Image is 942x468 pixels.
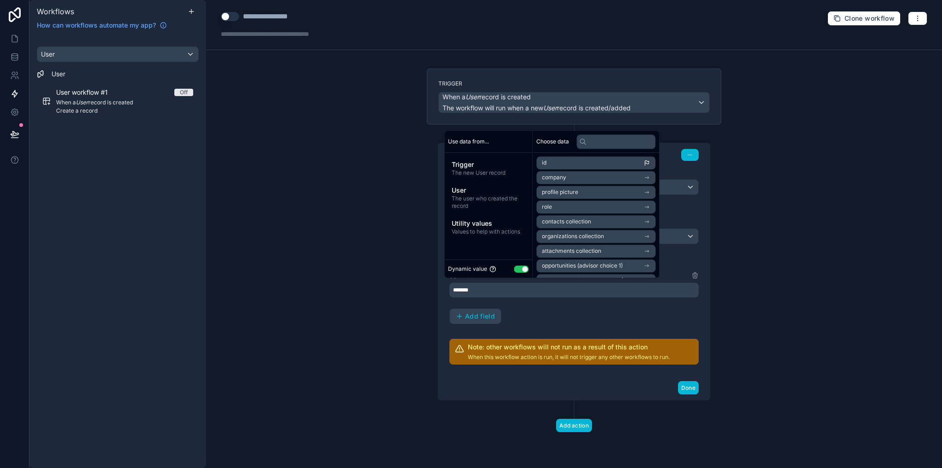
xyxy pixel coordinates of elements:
span: User workflow #1 [56,88,119,97]
span: How can workflows automate my app? [37,21,156,30]
span: User [452,186,525,195]
button: Add action [556,419,592,432]
div: Off [180,89,188,96]
button: Clone workflow [827,11,901,26]
span: The user who created the record [452,195,525,210]
h2: Note: other workflows will not run as a result of this action [468,342,670,352]
button: User [37,46,199,62]
p: When this workflow action is run, it will not trigger any other workflows to run. [468,354,670,361]
span: Trigger [452,160,525,169]
span: Workflows [37,7,74,16]
button: When aUserrecord is createdThe workflow will run when a newUserrecord is created/added [438,92,710,113]
span: When a record is created [442,92,531,102]
button: Done [678,381,699,394]
span: The new User record [452,169,525,177]
span: Utility values [452,219,525,228]
span: Dynamic value [448,265,487,273]
span: Use data from... [448,138,489,145]
div: scrollable content [444,153,532,243]
button: Add field [449,308,501,324]
span: Choose data [536,138,569,145]
span: The workflow will run when a new record is created/added [442,104,631,112]
span: Clone workflow [844,14,895,23]
button: Add field [450,309,501,324]
span: Create a record [56,107,193,114]
a: How can workflows automate my app? [33,21,171,30]
em: User [76,99,88,106]
em: User [465,93,479,101]
span: User [41,50,55,59]
label: Trigger [438,80,710,87]
div: scrollable content [29,35,206,468]
span: User [52,69,65,79]
span: Values to help with actions [452,228,525,235]
span: When a record is created [56,99,193,106]
a: User workflow #1OffWhen aUserrecord is createdCreate a record [37,82,199,120]
em: User [543,104,557,112]
span: Add field [465,312,495,320]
